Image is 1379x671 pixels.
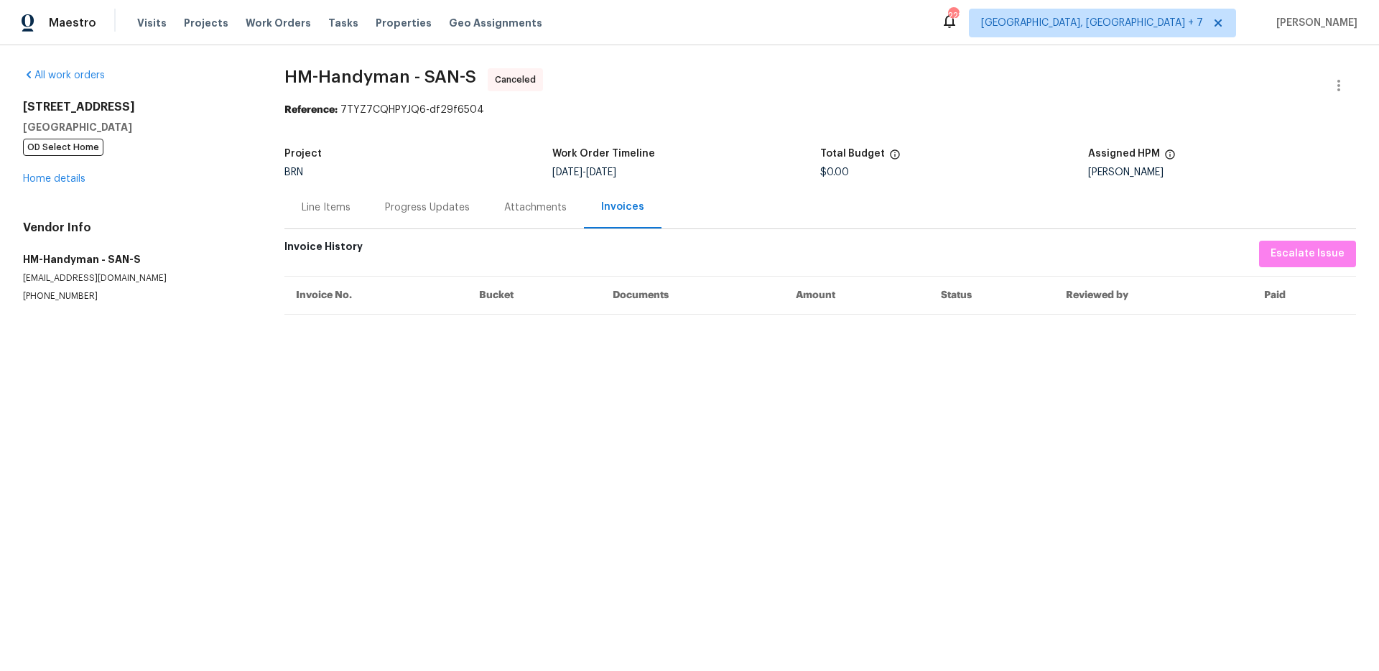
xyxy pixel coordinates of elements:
[504,200,567,215] div: Attachments
[23,252,250,267] h5: HM-Handyman - SAN-S
[552,167,616,177] span: -
[284,105,338,115] b: Reference:
[23,290,250,302] p: [PHONE_NUMBER]
[784,276,929,314] th: Amount
[552,149,655,159] h5: Work Order Timeline
[49,16,96,30] span: Maestro
[820,149,885,159] h5: Total Budget
[1259,241,1356,267] button: Escalate Issue
[23,221,250,235] h4: Vendor Info
[552,167,582,177] span: [DATE]
[23,139,103,156] span: OD Select Home
[23,174,85,184] a: Home details
[468,276,601,314] th: Bucket
[601,276,784,314] th: Documents
[1271,16,1357,30] span: [PERSON_NAME]
[284,68,476,85] span: HM-Handyman - SAN-S
[1088,149,1160,159] h5: Assigned HPM
[1271,245,1345,263] span: Escalate Issue
[284,241,363,260] h6: Invoice History
[981,16,1203,30] span: [GEOGRAPHIC_DATA], [GEOGRAPHIC_DATA] + 7
[1088,167,1356,177] div: [PERSON_NAME]
[23,272,250,284] p: [EMAIL_ADDRESS][DOMAIN_NAME]
[284,103,1356,117] div: 7TYZ7CQHPYJQ6-df29f6504
[820,167,849,177] span: $0.00
[889,149,901,167] span: The total cost of line items that have been proposed by Opendoor. This sum includes line items th...
[376,16,432,30] span: Properties
[23,120,250,134] h5: [GEOGRAPHIC_DATA]
[284,276,468,314] th: Invoice No.
[449,16,542,30] span: Geo Assignments
[586,167,616,177] span: [DATE]
[1054,276,1253,314] th: Reviewed by
[328,18,358,28] span: Tasks
[23,70,105,80] a: All work orders
[948,9,958,23] div: 222
[302,200,350,215] div: Line Items
[601,200,644,214] div: Invoices
[246,16,311,30] span: Work Orders
[929,276,1054,314] th: Status
[1253,276,1356,314] th: Paid
[23,100,250,114] h2: [STREET_ADDRESS]
[184,16,228,30] span: Projects
[1164,149,1176,167] span: The hpm assigned to this work order.
[284,149,322,159] h5: Project
[284,167,303,177] span: BRN
[137,16,167,30] span: Visits
[495,73,542,87] span: Canceled
[385,200,470,215] div: Progress Updates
